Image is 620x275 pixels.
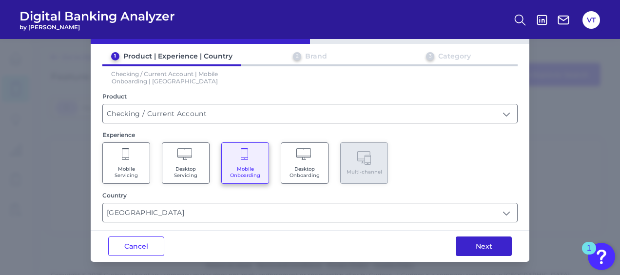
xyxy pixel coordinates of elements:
[19,23,175,31] span: by [PERSON_NAME]
[111,52,119,60] div: 1
[102,131,518,138] div: Experience
[162,142,210,184] button: Desktop Servicing
[102,70,227,85] p: Checking / Current Account | Mobile Onboarding | [GEOGRAPHIC_DATA]
[123,52,232,60] div: Product | Experience | Country
[347,169,382,175] span: Multi-channel
[108,166,145,178] span: Mobile Servicing
[102,192,518,199] div: Country
[102,142,150,184] button: Mobile Servicing
[221,142,269,184] button: Mobile Onboarding
[340,142,388,184] button: Multi-channel
[426,52,434,60] div: 3
[293,52,301,60] div: 2
[102,93,518,100] div: Product
[305,52,327,60] div: Brand
[582,11,600,29] button: VT
[281,142,329,184] button: Desktop Onboarding
[286,166,323,178] span: Desktop Onboarding
[167,166,204,178] span: Desktop Servicing
[19,9,175,23] span: Digital Banking Analyzer
[588,243,615,270] button: Open Resource Center, 1 new notification
[438,52,471,60] div: Category
[456,236,512,256] button: Next
[587,248,591,261] div: 1
[108,236,164,256] button: Cancel
[227,166,264,178] span: Mobile Onboarding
